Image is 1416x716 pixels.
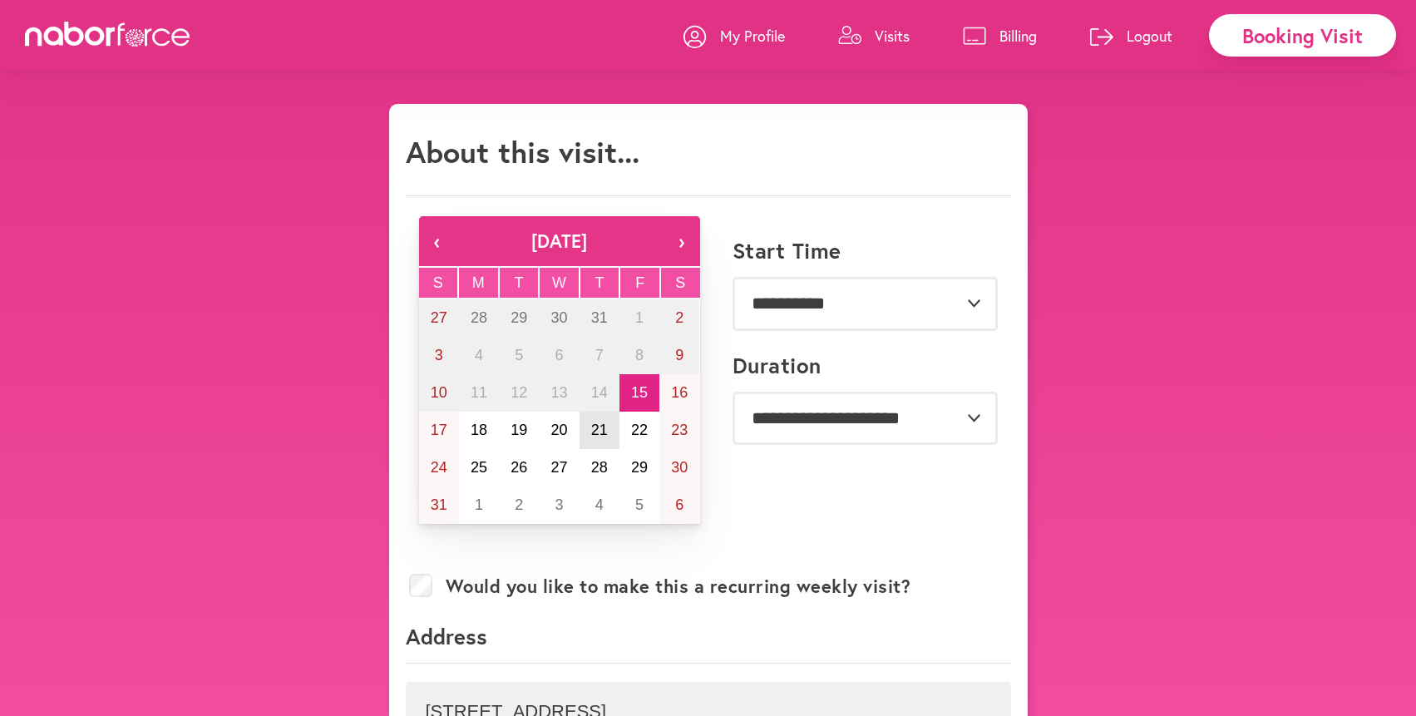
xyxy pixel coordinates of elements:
abbr: August 11, 2025 [471,384,487,401]
abbr: August 3, 2025 [435,347,443,363]
button: August 23, 2025 [659,412,699,449]
abbr: August 13, 2025 [550,384,567,401]
abbr: September 2, 2025 [515,496,523,513]
button: September 6, 2025 [659,486,699,524]
a: My Profile [683,11,785,61]
button: September 2, 2025 [499,486,539,524]
abbr: July 27, 2025 [431,309,447,326]
button: August 20, 2025 [539,412,579,449]
p: Logout [1127,26,1172,46]
abbr: Monday [472,274,485,291]
abbr: August 4, 2025 [475,347,483,363]
button: [DATE] [456,216,664,266]
button: August 1, 2025 [619,299,659,337]
button: August 22, 2025 [619,412,659,449]
button: › [664,216,700,266]
abbr: Sunday [433,274,443,291]
p: Address [406,622,1011,664]
button: September 1, 2025 [459,486,499,524]
abbr: August 12, 2025 [511,384,527,401]
abbr: Tuesday [514,274,523,291]
abbr: July 30, 2025 [550,309,567,326]
button: August 12, 2025 [499,374,539,412]
abbr: August 5, 2025 [515,347,523,363]
button: August 28, 2025 [580,449,619,486]
button: August 16, 2025 [659,374,699,412]
abbr: August 25, 2025 [471,459,487,476]
abbr: August 19, 2025 [511,422,527,438]
abbr: Saturday [675,274,685,291]
button: August 25, 2025 [459,449,499,486]
a: Billing [963,11,1037,61]
button: July 27, 2025 [419,299,459,337]
abbr: August 24, 2025 [431,459,447,476]
p: Visits [875,26,910,46]
button: August 6, 2025 [539,337,579,374]
button: August 4, 2025 [459,337,499,374]
abbr: August 2, 2025 [675,309,683,326]
abbr: August 10, 2025 [431,384,447,401]
abbr: August 21, 2025 [591,422,608,438]
button: August 13, 2025 [539,374,579,412]
abbr: August 23, 2025 [671,422,688,438]
abbr: August 6, 2025 [555,347,563,363]
button: August 2, 2025 [659,299,699,337]
label: Would you like to make this a recurring weekly visit? [446,575,911,597]
abbr: August 17, 2025 [431,422,447,438]
abbr: August 1, 2025 [635,309,644,326]
abbr: August 22, 2025 [631,422,648,438]
abbr: August 14, 2025 [591,384,608,401]
a: Visits [838,11,910,61]
label: Start Time [733,238,841,264]
button: August 15, 2025 [619,374,659,412]
abbr: August 15, 2025 [631,384,648,401]
abbr: September 6, 2025 [675,496,683,513]
abbr: September 4, 2025 [595,496,604,513]
button: August 3, 2025 [419,337,459,374]
abbr: August 27, 2025 [550,459,567,476]
abbr: September 3, 2025 [555,496,563,513]
h1: About this visit... [406,134,639,170]
abbr: Thursday [595,274,604,291]
button: August 26, 2025 [499,449,539,486]
button: August 30, 2025 [659,449,699,486]
abbr: Friday [635,274,644,291]
button: August 8, 2025 [619,337,659,374]
button: September 5, 2025 [619,486,659,524]
div: Booking Visit [1209,14,1396,57]
p: My Profile [720,26,785,46]
button: August 19, 2025 [499,412,539,449]
button: July 28, 2025 [459,299,499,337]
button: August 5, 2025 [499,337,539,374]
button: August 10, 2025 [419,374,459,412]
abbr: July 29, 2025 [511,309,527,326]
abbr: Wednesday [552,274,566,291]
button: July 31, 2025 [580,299,619,337]
abbr: August 18, 2025 [471,422,487,438]
abbr: August 30, 2025 [671,459,688,476]
button: August 7, 2025 [580,337,619,374]
button: July 30, 2025 [539,299,579,337]
button: August 9, 2025 [659,337,699,374]
abbr: August 9, 2025 [675,347,683,363]
abbr: August 29, 2025 [631,459,648,476]
button: August 11, 2025 [459,374,499,412]
abbr: July 31, 2025 [591,309,608,326]
abbr: August 26, 2025 [511,459,527,476]
button: ‹ [419,216,456,266]
button: August 14, 2025 [580,374,619,412]
button: August 24, 2025 [419,449,459,486]
button: August 27, 2025 [539,449,579,486]
abbr: September 5, 2025 [635,496,644,513]
abbr: August 7, 2025 [595,347,604,363]
button: August 31, 2025 [419,486,459,524]
abbr: September 1, 2025 [475,496,483,513]
abbr: August 28, 2025 [591,459,608,476]
abbr: August 31, 2025 [431,496,447,513]
button: August 17, 2025 [419,412,459,449]
button: September 3, 2025 [539,486,579,524]
a: Logout [1090,11,1172,61]
button: September 4, 2025 [580,486,619,524]
abbr: July 28, 2025 [471,309,487,326]
abbr: August 16, 2025 [671,384,688,401]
